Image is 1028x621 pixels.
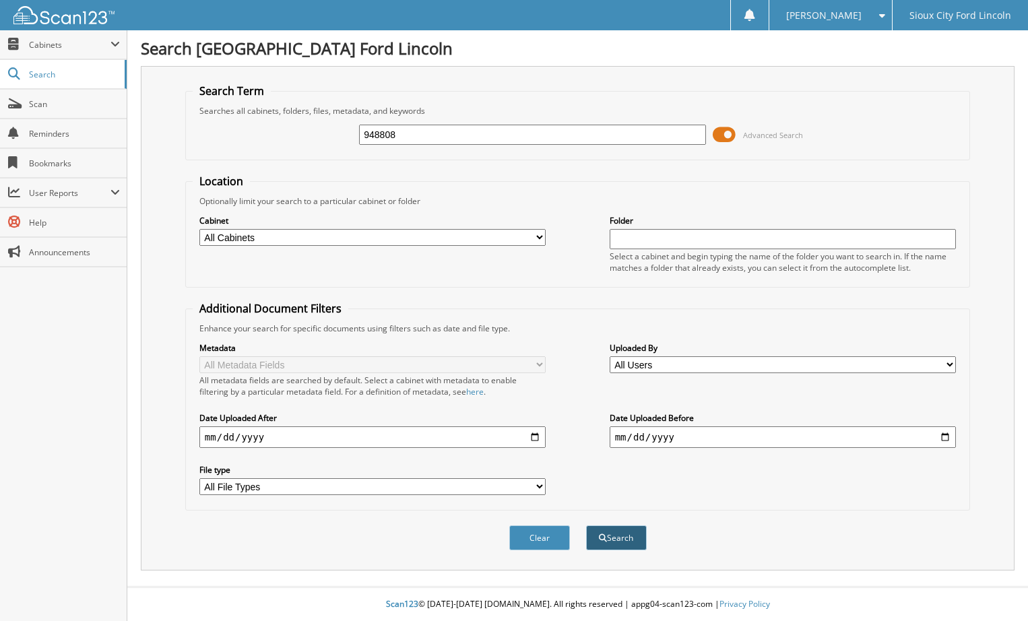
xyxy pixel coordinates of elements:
[610,342,956,354] label: Uploaded By
[193,323,963,334] div: Enhance your search for specific documents using filters such as date and file type.
[610,426,956,448] input: end
[719,598,770,610] a: Privacy Policy
[610,215,956,226] label: Folder
[610,251,956,273] div: Select a cabinet and begin typing the name of the folder you want to search in. If the name match...
[199,426,546,448] input: start
[141,37,1015,59] h1: Search [GEOGRAPHIC_DATA] Ford Lincoln
[199,464,546,476] label: File type
[961,556,1028,621] iframe: Chat Widget
[193,174,250,189] legend: Location
[610,412,956,424] label: Date Uploaded Before
[743,130,803,140] span: Advanced Search
[909,11,1011,20] span: Sioux City Ford Lincoln
[29,39,110,51] span: Cabinets
[199,342,546,354] label: Metadata
[199,412,546,424] label: Date Uploaded After
[127,588,1028,621] div: © [DATE]-[DATE] [DOMAIN_NAME]. All rights reserved | appg04-scan123-com |
[29,98,120,110] span: Scan
[466,386,484,397] a: here
[509,525,570,550] button: Clear
[13,6,115,24] img: scan123-logo-white.svg
[193,105,963,117] div: Searches all cabinets, folders, files, metadata, and keywords
[29,247,120,258] span: Announcements
[29,187,110,199] span: User Reports
[29,217,120,228] span: Help
[586,525,647,550] button: Search
[193,301,348,316] legend: Additional Document Filters
[199,374,546,397] div: All metadata fields are searched by default. Select a cabinet with metadata to enable filtering b...
[386,598,418,610] span: Scan123
[193,195,963,207] div: Optionally limit your search to a particular cabinet or folder
[29,128,120,139] span: Reminders
[29,158,120,169] span: Bookmarks
[199,215,546,226] label: Cabinet
[193,84,271,98] legend: Search Term
[786,11,862,20] span: [PERSON_NAME]
[29,69,118,80] span: Search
